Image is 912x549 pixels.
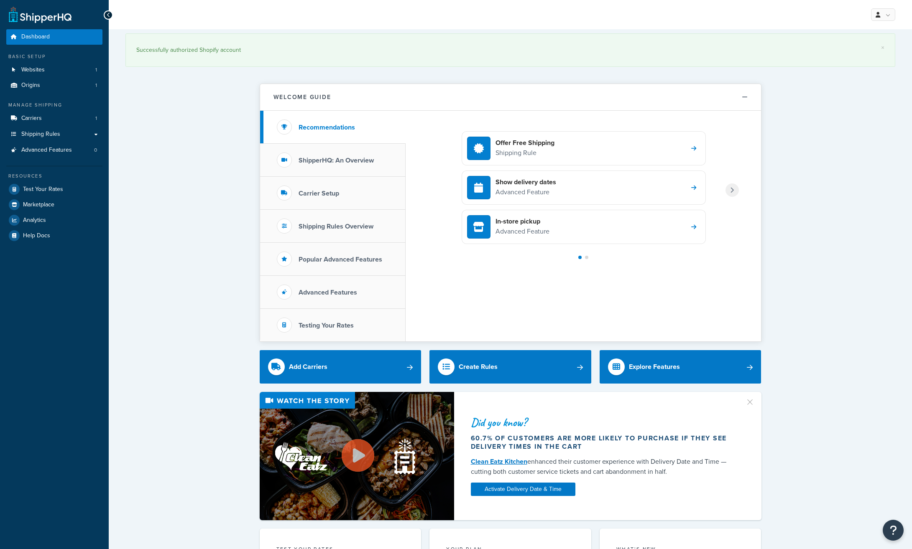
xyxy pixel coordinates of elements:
span: 1 [95,115,97,122]
h4: Offer Free Shipping [496,138,554,147]
a: Websites1 [6,62,102,78]
a: Origins1 [6,78,102,93]
a: Help Docs [6,228,102,243]
a: Carriers1 [6,111,102,126]
h4: Show delivery dates [496,178,556,187]
span: Dashboard [21,33,50,41]
div: enhanced their customer experience with Delivery Date and Time — cutting both customer service ti... [471,457,735,477]
div: Add Carriers [289,361,327,373]
span: Analytics [23,217,46,224]
p: Shipping Rule [496,147,554,158]
span: Help Docs [23,232,50,239]
li: Origins [6,78,102,93]
span: Marketplace [23,201,54,208]
h3: Carrier Setup [299,190,339,197]
button: Welcome Guide [260,84,761,111]
div: Basic Setup [6,53,102,60]
span: 0 [94,147,97,154]
li: Advanced Features [6,142,102,158]
li: Carriers [6,111,102,126]
span: 1 [95,82,97,89]
div: 60.7% of customers are more likely to purchase if they see delivery times in the cart [471,434,735,451]
a: Shipping Rules [6,127,102,142]
h3: Shipping Rules Overview [299,223,373,230]
span: Origins [21,82,40,89]
span: Test Your Rates [23,186,63,193]
div: Successfully authorized Shopify account [136,44,884,56]
img: Video thumbnail [260,392,454,520]
p: Advanced Feature [496,187,556,198]
div: Explore Features [629,361,680,373]
a: Activate Delivery Date & Time [471,483,575,496]
span: Websites [21,66,45,74]
a: Explore Features [600,350,761,384]
p: Advanced Feature [496,226,549,237]
li: Websites [6,62,102,78]
a: Advanced Features0 [6,142,102,158]
span: Carriers [21,115,42,122]
span: Shipping Rules [21,131,60,138]
a: Clean Eatz Kitchen [471,457,527,466]
a: Create Rules [429,350,591,384]
div: Resources [6,173,102,180]
div: Did you know? [471,417,735,428]
h3: ShipperHQ: An Overview [299,157,374,164]
div: Create Rules [459,361,498,373]
a: Test Your Rates [6,182,102,197]
a: × [881,44,884,51]
a: Dashboard [6,29,102,45]
h4: In-store pickup [496,217,549,226]
a: Add Carriers [260,350,422,384]
span: Advanced Features [21,147,72,154]
span: 1 [95,66,97,74]
div: Manage Shipping [6,102,102,109]
h3: Advanced Features [299,289,357,296]
h2: Welcome Guide [273,94,331,100]
h3: Testing Your Rates [299,322,354,329]
h3: Popular Advanced Features [299,256,382,263]
h3: Recommendations [299,124,355,131]
a: Analytics [6,213,102,228]
button: Open Resource Center [883,520,904,541]
a: Marketplace [6,197,102,212]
